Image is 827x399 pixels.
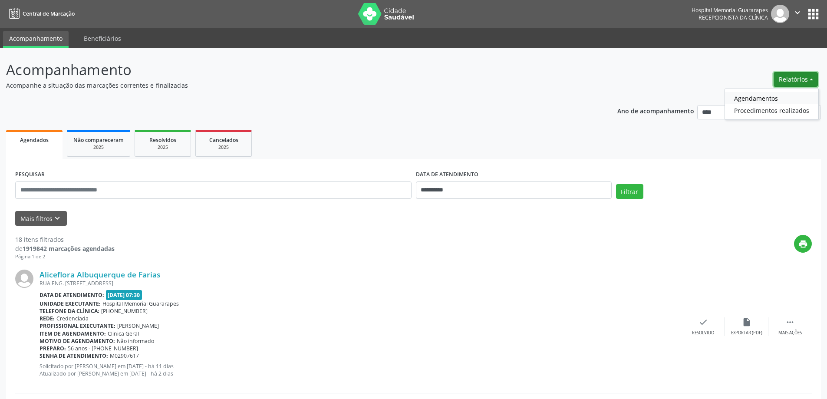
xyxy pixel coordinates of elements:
[40,345,66,352] b: Preparo:
[778,330,802,336] div: Mais ações
[15,168,45,181] label: PESQUISAR
[15,244,115,253] div: de
[15,235,115,244] div: 18 itens filtrados
[110,352,139,359] span: M02907617
[3,31,69,48] a: Acompanhamento
[725,89,819,120] ul: Relatórios
[617,105,694,116] p: Ano de acompanhamento
[40,300,101,307] b: Unidade executante:
[101,307,148,315] span: [PHONE_NUMBER]
[771,5,789,23] img: img
[73,144,124,151] div: 2025
[40,352,108,359] b: Senha de atendimento:
[15,211,67,226] button: Mais filtroskeyboard_arrow_down
[53,214,62,223] i: keyboard_arrow_down
[202,144,245,151] div: 2025
[6,59,577,81] p: Acompanhamento
[73,136,124,144] span: Não compareceram
[789,5,806,23] button: 
[106,290,142,300] span: [DATE] 07:30
[6,81,577,90] p: Acompanhe a situação das marcações correntes e finalizadas
[6,7,75,21] a: Central de Marcação
[56,315,89,322] span: Credenciada
[78,31,127,46] a: Beneficiários
[141,144,185,151] div: 2025
[725,104,818,116] a: Procedimentos realizados
[23,244,115,253] strong: 1919842 marcações agendadas
[692,330,714,336] div: Resolvido
[209,136,238,144] span: Cancelados
[774,72,818,87] button: Relatórios
[616,184,643,199] button: Filtrar
[40,307,99,315] b: Telefone da clínica:
[40,280,682,287] div: RUA ENG. [STREET_ADDRESS]
[15,270,33,288] img: img
[40,315,55,322] b: Rede:
[40,337,115,345] b: Motivo de agendamento:
[40,330,106,337] b: Item de agendamento:
[725,92,818,104] a: Agendamentos
[149,136,176,144] span: Resolvidos
[699,14,768,21] span: Recepcionista da clínica
[117,322,159,330] span: [PERSON_NAME]
[416,168,478,181] label: DATA DE ATENDIMENTO
[798,239,808,249] i: print
[20,136,49,144] span: Agendados
[15,253,115,261] div: Página 1 de 2
[40,363,682,377] p: Solicitado por [PERSON_NAME] em [DATE] - há 11 dias Atualizado por [PERSON_NAME] em [DATE] - há 2...
[40,322,115,330] b: Profissional executante:
[117,337,154,345] span: Não informado
[793,8,802,17] i: 
[699,317,708,327] i: check
[68,345,138,352] span: 56 anos - [PHONE_NUMBER]
[692,7,768,14] div: Hospital Memorial Guararapes
[23,10,75,17] span: Central de Marcação
[108,330,139,337] span: Clinica Geral
[40,291,104,299] b: Data de atendimento:
[731,330,762,336] div: Exportar (PDF)
[794,235,812,253] button: print
[40,270,161,279] a: Aliceflora Albuquerque de Farias
[806,7,821,22] button: apps
[785,317,795,327] i: 
[742,317,751,327] i: insert_drive_file
[102,300,179,307] span: Hospital Memorial Guararapes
